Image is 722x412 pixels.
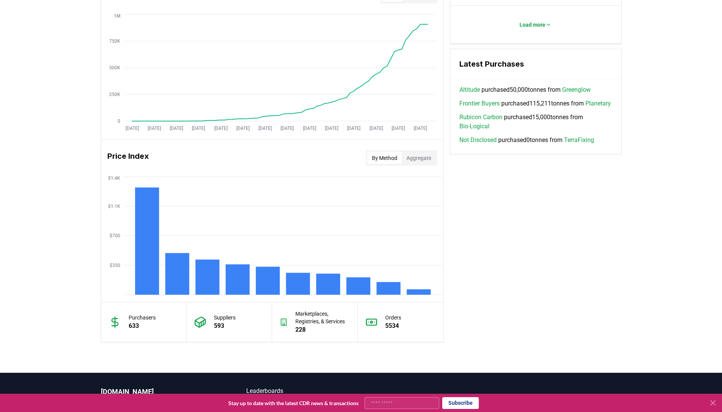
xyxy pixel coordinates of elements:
[303,126,316,131] tspan: [DATE]
[110,233,120,238] tspan: $700
[459,85,480,94] a: Altitude
[129,321,156,331] p: 633
[295,325,350,334] p: 228
[459,136,594,145] span: purchased 0 tonnes from
[246,386,361,396] a: Leaderboards
[459,99,500,108] a: Frontier Buyers
[192,126,205,131] tspan: [DATE]
[459,113,612,131] span: purchased 15,000 tonnes from
[325,126,338,131] tspan: [DATE]
[108,176,120,181] tspan: $1.4K
[125,126,139,131] tspan: [DATE]
[367,152,402,164] button: By Method
[281,126,294,131] tspan: [DATE]
[391,126,405,131] tspan: [DATE]
[459,85,591,94] span: purchased 50,000 tonnes from
[170,126,183,131] tspan: [DATE]
[258,126,272,131] tspan: [DATE]
[295,310,350,325] p: Marketplaces, Registries, & Services
[118,118,120,124] tspan: 0
[108,204,120,209] tspan: $1.1K
[110,263,120,268] tspan: $350
[347,126,360,131] tspan: [DATE]
[214,321,236,331] p: 593
[564,136,594,145] a: TerraFixing
[101,386,216,397] p: [DOMAIN_NAME]
[520,21,545,29] p: Load more
[459,122,489,131] a: Bio-Logical
[459,99,611,108] span: purchased 115,211 tonnes from
[147,126,161,131] tspan: [DATE]
[214,126,227,131] tspan: [DATE]
[107,150,149,166] h3: Price Index
[214,314,236,321] p: Suppliers
[414,126,427,131] tspan: [DATE]
[562,85,591,94] a: Greenglow
[459,113,502,122] a: Rubicon Carbon
[459,58,612,70] h3: Latest Purchases
[236,126,249,131] tspan: [DATE]
[129,314,156,321] p: Purchasers
[369,126,383,131] tspan: [DATE]
[109,38,120,44] tspan: 750K
[109,65,120,70] tspan: 500K
[114,13,120,19] tspan: 1M
[513,17,558,32] button: Load more
[585,99,611,108] a: Planetary
[459,136,497,145] a: Not Disclosed
[402,152,436,164] button: Aggregate
[109,92,120,97] tspan: 250K
[385,321,401,331] p: 5534
[385,314,401,321] p: Orders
